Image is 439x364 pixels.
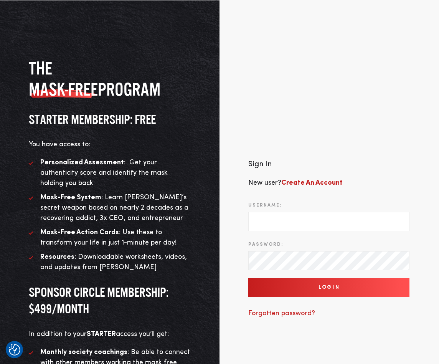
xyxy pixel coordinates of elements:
input: Log In [248,278,409,297]
span: MASK-FREE [29,79,98,100]
h2: The program [29,58,191,100]
p: You have access to: [29,139,191,150]
span: : Get your authenticity score and identify the mask holding you back [40,159,168,187]
img: Revisit consent button [9,344,20,356]
strong: Personalized Assessment [40,159,124,166]
span: : Downloadable worksheets, videos, and updates from [PERSON_NAME] [40,253,187,271]
strong: Mask-Free Action Cards [40,229,119,236]
p: In addition to your access you’ll get: [29,329,191,339]
label: Password: [248,241,283,248]
h3: STARTER MEMBERSHIP: FREE [29,111,191,128]
strong: STARTER [87,331,116,338]
a: Create An Account [281,179,343,186]
span: : Learn [PERSON_NAME]’s secret weapon based on nearly 2 decades as a recovering addict, 3x CEO, a... [40,194,188,222]
label: Username: [248,202,282,209]
button: Consent Preferences [9,344,20,356]
span: : Use these to transform your life in just 1-minute per day! [40,229,177,246]
span: Sign In [248,160,272,168]
strong: Monthly society coachings [40,349,127,356]
h3: SPONSOR CIRCLE MEMBERSHIP: $499/MONTH [29,284,191,317]
strong: Mask-Free System [40,194,101,201]
strong: Resources [40,253,74,260]
a: Forgotten password? [248,310,315,317]
span: New user? [248,179,343,186]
